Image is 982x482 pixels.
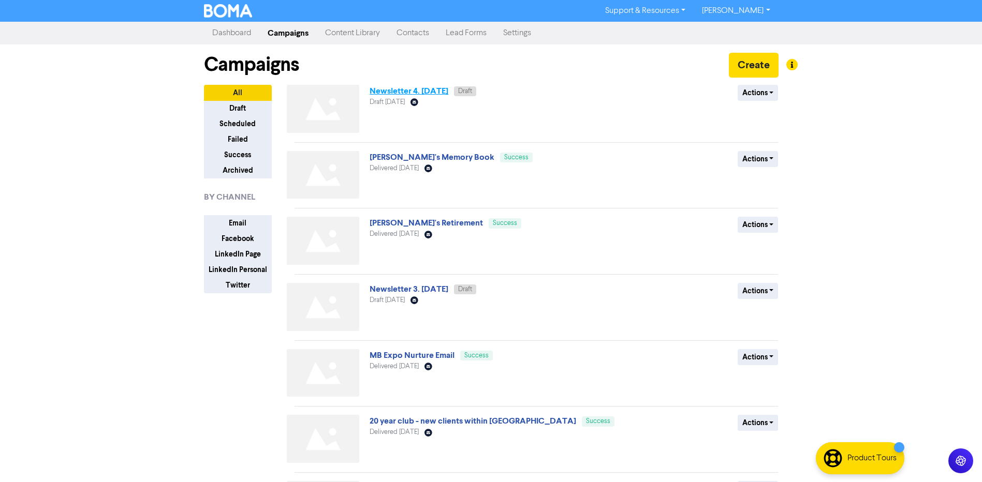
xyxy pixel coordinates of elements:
button: Create [729,53,779,78]
a: Dashboard [204,23,259,43]
img: BOMA Logo [204,4,253,18]
a: MB Expo Nurture Email [370,350,455,360]
img: Not found [287,85,359,133]
button: LinkedIn Page [204,246,272,262]
button: LinkedIn Personal [204,262,272,278]
a: Newsletter 3. [DATE] [370,284,448,294]
span: Draft [458,88,472,95]
button: Email [204,215,272,231]
a: Settings [495,23,539,43]
a: Newsletter 4. [DATE] [370,86,448,96]
iframe: Chat Widget [852,370,982,482]
span: Success [464,352,489,359]
img: Not found [287,217,359,265]
a: [PERSON_NAME]'s Retirement [370,218,483,228]
button: Twitter [204,277,272,293]
span: Delivered [DATE] [370,231,419,237]
span: Delivered [DATE] [370,363,419,370]
a: Campaigns [259,23,317,43]
span: Draft [458,286,472,293]
button: Actions [738,217,779,233]
h1: Campaigns [204,53,299,77]
span: Success [504,154,529,161]
a: Content Library [317,23,388,43]
span: Success [493,220,517,227]
button: Failed [204,131,272,147]
button: Draft [204,100,272,116]
span: Draft [DATE] [370,99,405,106]
a: Lead Forms [437,23,495,43]
button: Facebook [204,231,272,247]
button: Actions [738,85,779,101]
span: Delivered [DATE] [370,165,419,172]
button: Success [204,147,272,163]
button: Actions [738,415,779,431]
button: Actions [738,283,779,299]
a: [PERSON_NAME] [694,3,778,19]
a: Contacts [388,23,437,43]
button: All [204,85,272,101]
span: BY CHANNEL [204,191,255,203]
span: Delivered [DATE] [370,429,419,435]
button: Archived [204,162,272,178]
button: Actions [738,349,779,365]
a: 20 year club - new clients within [GEOGRAPHIC_DATA] [370,416,576,426]
a: Support & Resources [597,3,694,19]
img: Not found [287,349,359,397]
img: Not found [287,415,359,463]
img: Not found [287,151,359,199]
span: Success [586,418,610,425]
a: [PERSON_NAME]'s Memory Book [370,152,494,162]
img: Not found [287,283,359,331]
span: Draft [DATE] [370,297,405,304]
button: Scheduled [204,116,272,132]
button: Actions [738,151,779,167]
